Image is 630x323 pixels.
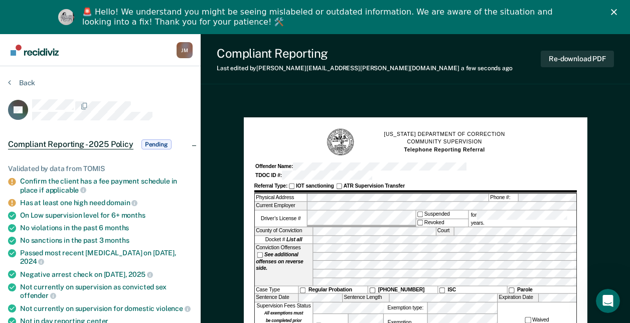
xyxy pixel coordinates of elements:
[417,220,423,226] input: Revoked
[369,287,375,293] input: [PHONE_NUMBER]
[436,227,453,235] label: Court
[255,173,282,179] strong: TDOC ID #:
[255,294,298,302] label: Sentence Date
[254,183,287,189] strong: Referral Type:
[20,257,44,265] span: 2024
[217,46,513,61] div: Compliant Reporting
[477,211,567,220] input: for years.
[404,147,485,153] strong: Telephone Reporting Referral
[336,183,342,189] input: ATR Supervision Transfer
[498,294,538,302] label: Expiration Date
[416,219,468,227] label: Revoked
[255,164,293,170] strong: Offender Name:
[20,236,193,245] div: No sanctions in the past 3
[447,287,456,293] strong: ISC
[326,128,355,157] img: TN Seal
[469,211,575,227] label: for years.
[141,139,172,149] span: Pending
[177,42,193,58] div: J M
[105,224,129,232] span: months
[20,177,193,194] div: Confirm the client has a fee payment schedule in place if applicable
[11,45,59,56] img: Recidiviz
[416,211,468,219] label: Suspended
[217,65,513,72] div: Last edited by [PERSON_NAME][EMAIL_ADDRESS][PERSON_NAME][DOMAIN_NAME]
[156,304,191,312] span: violence
[517,287,533,293] strong: Parole
[255,286,298,293] div: Case Type
[265,236,302,243] span: Docket #
[8,78,35,87] button: Back
[286,237,302,243] strong: List all
[296,183,334,189] strong: IOT sanctioning
[343,183,404,189] strong: ATR Supervision Transfer
[255,244,312,286] div: Conviction Offenses
[257,252,263,258] input: See additional offenses on reverse side.
[20,304,193,313] div: Not currently on supervision for domestic
[439,287,445,293] input: ISC
[489,194,518,202] label: Phone #:
[508,287,514,293] input: Parole
[8,165,193,173] div: Validated by data from TOMIS
[256,252,303,271] strong: See additional offenses on reverse side.
[20,283,193,300] div: Not currently on supervision as convicted sex
[20,270,193,279] div: Negative arrest check on [DATE],
[461,65,513,72] span: a few seconds ago
[20,198,193,207] div: Has at least one high need domain
[541,51,614,67] button: Re-download PDF
[288,183,294,189] input: IOT sanctioning
[343,294,389,302] label: Sentence Length
[417,212,423,218] input: Suspended
[58,9,74,25] img: Profile image for Kim
[177,42,193,58] button: Profile dropdown button
[128,270,152,278] span: 2025
[8,139,133,149] span: Compliant Reporting - 2025 Policy
[384,302,427,313] label: Exemption type:
[20,211,193,220] div: On Low supervision level for 6+
[20,224,193,232] div: No violations in the past 6
[308,287,352,293] strong: Regular Probation
[121,211,145,219] span: months
[20,249,193,266] div: Passed most recent [MEDICAL_DATA] on [DATE],
[255,227,312,235] label: County of Conviction
[255,202,307,210] label: Current Employer
[525,317,531,323] input: Waived
[255,194,307,202] label: Physical Address
[105,236,129,244] span: months
[20,291,56,299] span: offender
[611,9,621,15] div: Close
[378,287,424,293] strong: [PHONE_NUMBER]
[384,130,505,154] h1: [US_STATE] DEPARTMENT OF CORRECTION COMMUNITY SUPERVISION
[299,287,305,293] input: Regular Probation
[82,7,556,27] div: 🚨 Hello! We understand you might be seeing mislabeled or outdated information. We are aware of th...
[255,211,307,227] label: Driver’s License #
[596,289,620,313] iframe: Intercom live chat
